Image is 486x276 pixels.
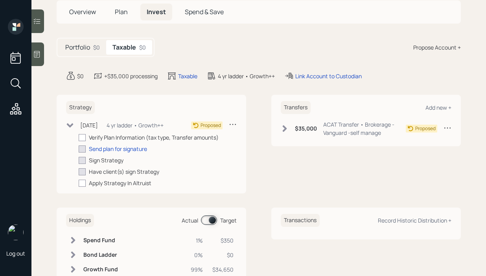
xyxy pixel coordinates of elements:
h6: Strategy [66,101,95,114]
h6: Bond Ladder [83,252,118,258]
div: Apply Strategy In Altruist [89,179,151,187]
div: Verify Plan Information (tax type, Transfer amounts) [89,133,219,142]
div: ACAT Transfer • Brokerage -Vanguard -self manage [323,120,406,137]
div: $34,650 [212,265,234,274]
h6: Growth Fund [83,266,118,273]
span: Spend & Save [185,7,224,16]
div: Proposed [201,122,221,129]
div: Proposed [415,125,436,132]
div: Record Historic Distribution + [378,217,451,224]
div: 4 yr ladder • Growth++ [107,121,164,129]
h6: Transactions [281,214,320,227]
div: Log out [6,250,25,257]
img: aleksandra-headshot.png [8,224,24,240]
div: 0% [191,251,203,259]
div: Have client(s) sign Strategy [89,167,159,176]
h6: Spend Fund [83,237,118,244]
div: Actual [182,216,198,224]
div: $0 [212,251,234,259]
span: Invest [147,7,166,16]
div: $0 [93,43,100,52]
div: $0 [77,72,84,80]
span: Plan [115,7,128,16]
div: Send plan for signature [89,145,147,153]
div: 4 yr ladder • Growth++ [218,72,275,80]
h6: Holdings [66,214,94,227]
h5: Taxable [112,44,136,51]
h5: Portfolio [65,44,90,51]
div: 1% [191,236,203,245]
h6: $35,000 [295,125,317,132]
div: Taxable [178,72,197,80]
div: Sign Strategy [89,156,123,164]
h6: Transfers [281,101,311,114]
span: Overview [69,7,96,16]
div: Propose Account + [413,43,461,52]
div: [DATE] [80,121,98,129]
div: 99% [191,265,203,274]
div: Target [220,216,237,224]
div: $350 [212,236,234,245]
div: Add new + [425,104,451,111]
div: Link Account to Custodian [295,72,362,80]
div: $0 [139,43,146,52]
div: +$35,000 processing [104,72,158,80]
